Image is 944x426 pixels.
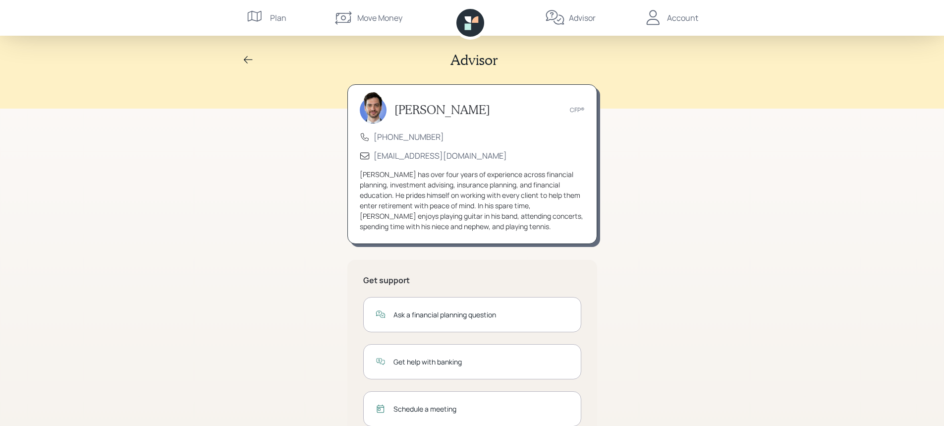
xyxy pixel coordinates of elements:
[374,150,507,161] a: [EMAIL_ADDRESS][DOMAIN_NAME]
[570,106,585,115] div: CFP®
[374,131,444,142] a: [PHONE_NUMBER]
[667,12,698,24] div: Account
[450,52,498,68] h2: Advisor
[569,12,596,24] div: Advisor
[394,103,490,117] h3: [PERSON_NAME]
[393,357,569,367] div: Get help with banking
[270,12,286,24] div: Plan
[393,404,569,414] div: Schedule a meeting
[363,276,581,285] h5: Get support
[360,92,387,123] img: jonah-coleman-headshot.png
[393,309,569,320] div: Ask a financial planning question
[357,12,402,24] div: Move Money
[360,169,585,232] div: [PERSON_NAME] has over four years of experience across financial planning, investment advising, i...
